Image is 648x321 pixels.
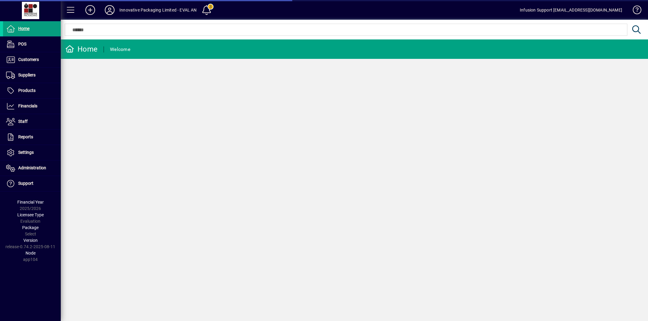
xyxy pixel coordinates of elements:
span: Settings [18,150,34,155]
span: Suppliers [18,73,36,77]
span: POS [18,42,26,46]
button: Profile [100,5,119,15]
a: POS [3,37,61,52]
a: Suppliers [3,68,61,83]
a: Settings [3,145,61,160]
a: Customers [3,52,61,67]
a: Administration [3,160,61,176]
span: Staff [18,119,28,124]
a: Financials [3,99,61,114]
button: Add [81,5,100,15]
span: Home [18,26,29,31]
span: Administration [18,165,46,170]
span: Version [23,238,38,243]
span: Customers [18,57,39,62]
a: Support [3,176,61,191]
span: Licensee Type [17,212,44,217]
div: Welcome [110,45,130,54]
span: Reports [18,134,33,139]
div: Infusion Support [EMAIL_ADDRESS][DOMAIN_NAME] [520,5,622,15]
span: Financials [18,103,37,108]
a: Knowledge Base [628,1,640,21]
span: Financial Year [17,200,44,204]
span: Support [18,181,33,186]
a: Staff [3,114,61,129]
span: Package [22,225,39,230]
span: Products [18,88,36,93]
a: Reports [3,130,61,145]
a: Products [3,83,61,98]
div: Home [65,44,98,54]
div: Innovative Packaging Limited - EVAL AN [119,5,197,15]
span: Node [26,251,36,255]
